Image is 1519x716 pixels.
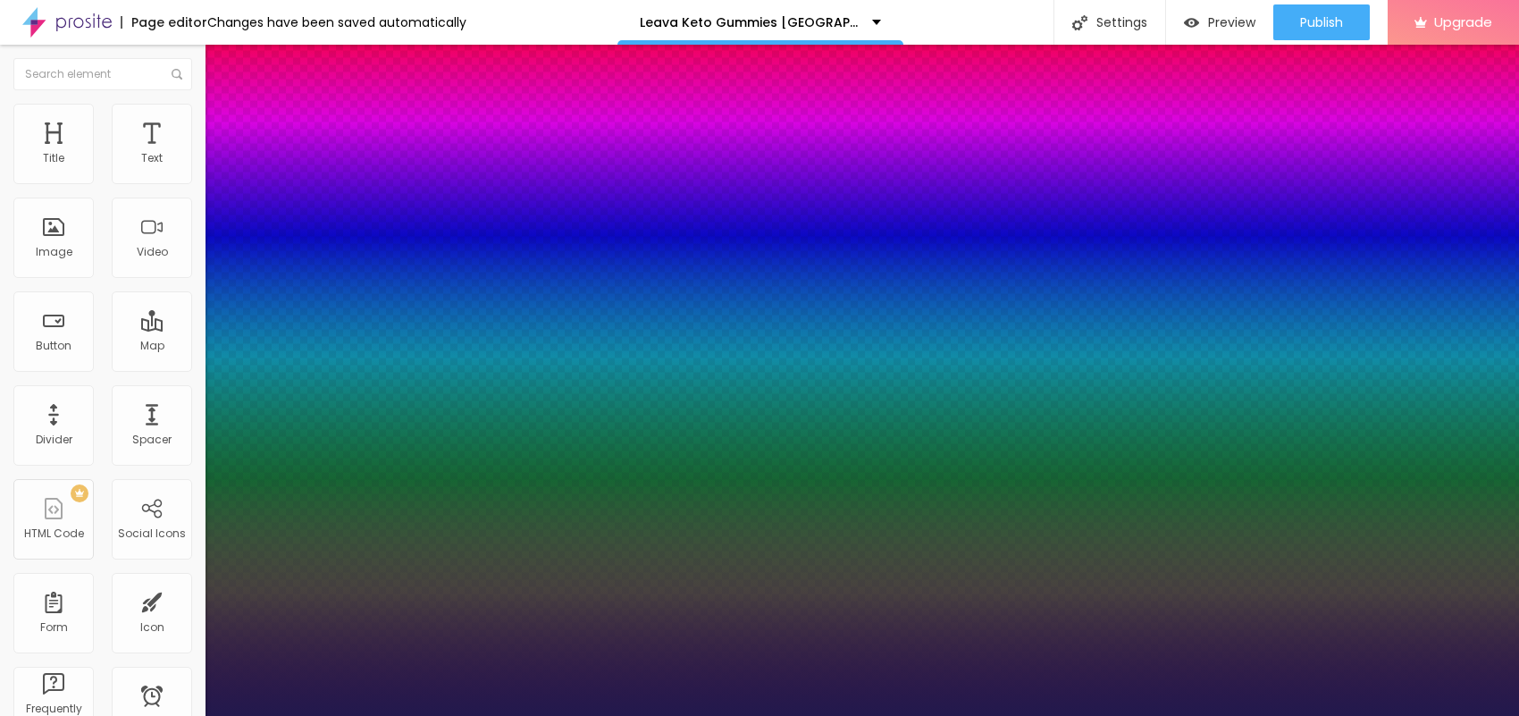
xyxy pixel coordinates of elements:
[40,621,68,634] div: Form
[140,340,164,352] div: Map
[132,434,172,446] div: Spacer
[140,621,164,634] div: Icon
[1300,15,1343,29] span: Publish
[118,527,186,540] div: Social Icons
[172,69,182,80] img: Icone
[1273,4,1370,40] button: Publish
[36,246,72,258] div: Image
[1184,15,1199,30] img: view-1.svg
[141,152,163,164] div: Text
[207,16,466,29] div: Changes have been saved automatically
[36,340,71,352] div: Button
[24,527,84,540] div: HTML Code
[43,152,64,164] div: Title
[1166,4,1273,40] button: Preview
[13,58,192,90] input: Search element
[640,16,859,29] p: Leava Keto Gummies [GEOGRAPHIC_DATA]
[1208,15,1255,29] span: Preview
[1072,15,1087,30] img: Icone
[121,16,207,29] div: Page editor
[36,434,72,446] div: Divider
[1434,14,1492,29] span: Upgrade
[137,246,168,258] div: Video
